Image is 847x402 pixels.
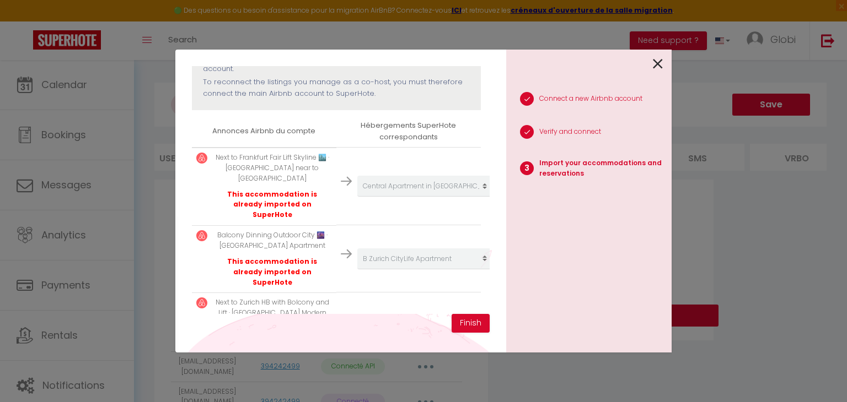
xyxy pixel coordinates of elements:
[9,4,42,37] button: Ouvrir le widget de chat LiveChat
[213,153,332,184] p: Next to Frankfurt Fair Lift Skyline 🏙️ · [GEOGRAPHIC_DATA] near to [GEOGRAPHIC_DATA]
[192,116,336,147] th: Annonces Airbnb du compte
[213,297,332,329] p: Next to Zurich HB with Bolcony and Lift · [GEOGRAPHIC_DATA] Modern Apartment
[336,116,481,147] th: Hébergements SuperHote correspondants
[539,94,642,104] p: Connect a new Airbnb account
[452,314,490,333] button: Finish
[213,189,332,221] p: This accommodation is already imported on SuperHote
[800,352,839,394] iframe: Chat
[520,161,534,175] span: 3
[539,158,663,179] p: Import your accommodations and reservations
[213,230,332,251] p: Balcony Dinning Outdoor City 🌆 · [GEOGRAPHIC_DATA] Apartment
[539,127,601,137] p: Verify and connect
[213,257,332,288] p: This accommodation is already imported on SuperHote
[203,77,470,99] p: To reconnect the listings you manage as a co-host, you must therefore connect the main Airbnb acc...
